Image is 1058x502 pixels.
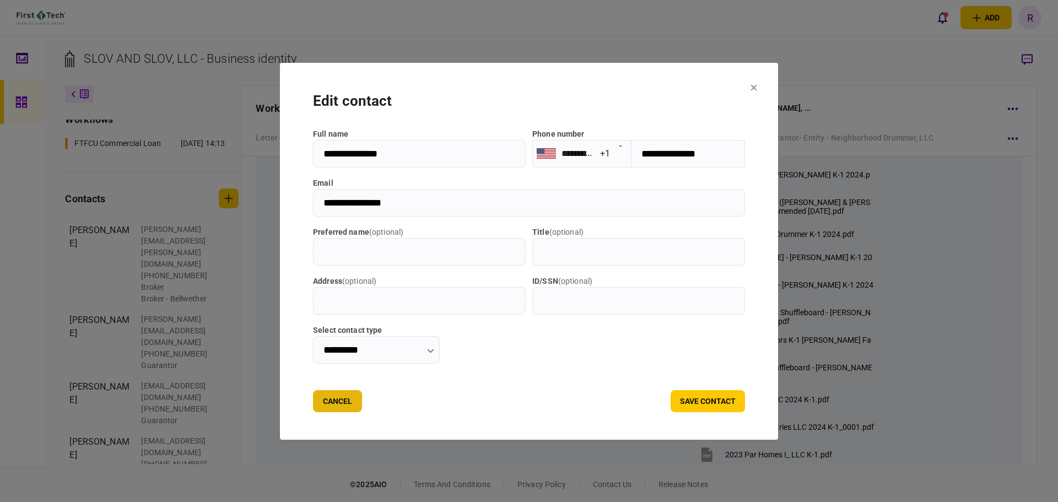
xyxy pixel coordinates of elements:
label: Phone number [532,129,585,138]
label: Select contact type [313,325,440,336]
label: title [532,226,745,238]
button: Cancel [313,390,362,412]
input: full name [313,140,526,168]
span: ( optional ) [558,277,592,285]
input: address [313,287,526,315]
label: full name [313,128,526,140]
input: Preferred name [313,238,526,266]
input: email [313,189,745,217]
input: title [532,238,745,266]
img: us [537,148,556,158]
button: save contact [671,390,745,412]
label: email [313,177,745,189]
label: ID/SSN [532,276,745,287]
div: edit contact [313,90,745,112]
div: +1 [600,147,610,160]
label: address [313,276,526,287]
span: ( optional ) [549,228,584,236]
input: Select contact type [313,336,440,364]
label: Preferred name [313,226,526,238]
input: ID/SSN [532,287,745,315]
span: ( optional ) [369,228,403,236]
button: Open [613,138,628,153]
span: ( optional ) [342,277,376,285]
